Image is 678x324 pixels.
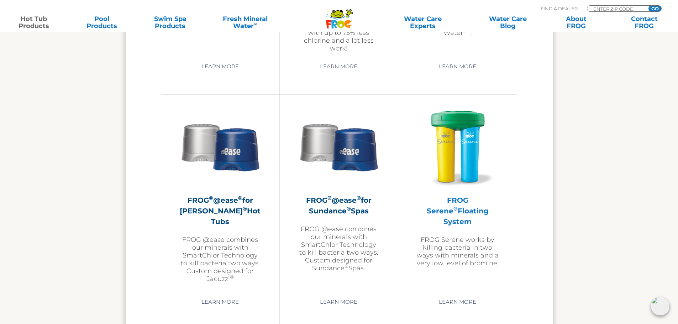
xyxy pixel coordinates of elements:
[75,15,128,30] a: PoolProducts
[481,15,534,30] a: Water CareBlog
[431,60,484,73] a: Learn More
[179,195,262,227] h2: FROG @ease for [PERSON_NAME] Hot Tubs
[7,15,60,30] a: Hot TubProducts
[453,205,458,212] sup: ®
[298,225,380,272] p: FROG @ease combines our minerals with SmartChlor Technology to kill bacteria two ways. Custom des...
[347,205,351,212] sup: ®
[179,105,262,290] a: FROG®@ease®for [PERSON_NAME]®Hot TubsFROG @ease combines our minerals with SmartChlor Technology ...
[416,105,499,188] img: hot-tub-product-serene-floater-300x300.png
[230,274,234,280] sup: ®
[298,195,380,216] h2: FROG @ease for Sundance Spas
[416,195,499,227] h2: FROG Serene Floating System
[416,236,499,267] p: FROG Serene works by killing bacteria in two ways with minerals and a very low level of bromine.
[416,105,499,290] a: FROG Serene®Floating SystemFROG Serene works by killing bacteria in two ways with minerals and a ...
[144,15,197,30] a: Swim SpaProducts
[312,60,366,73] a: Learn More
[380,15,466,30] a: Water CareExperts
[254,21,257,27] sup: ∞
[648,6,661,11] input: GO
[618,15,671,30] a: ContactFROG
[357,195,361,201] sup: ®
[467,28,471,33] sup: ∞
[431,296,484,308] a: Learn More
[298,105,380,290] a: FROG®@ease®for Sundance®SpasFROG @ease combines our minerals with SmartChlor Technology to kill b...
[179,105,262,188] img: Sundance-cartridges-2-300x300.png
[312,296,366,308] a: Learn More
[593,6,641,12] input: Zip Code Form
[193,296,247,308] a: Learn More
[243,205,247,212] sup: ®
[238,195,242,201] sup: ®
[345,263,348,269] sup: ®
[463,28,467,33] sup: ®
[550,15,603,30] a: AboutFROG
[193,60,247,73] a: Learn More
[541,5,578,12] p: Find A Dealer
[651,297,669,315] img: openIcon
[179,236,262,283] p: FROG @ease combines our minerals with SmartChlor Technology to kill bacteria two ways. Custom des...
[212,15,278,30] a: Fresh MineralWater∞
[327,195,332,201] sup: ®
[298,105,380,188] img: Sundance-cartridges-2-300x300.png
[209,195,213,201] sup: ®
